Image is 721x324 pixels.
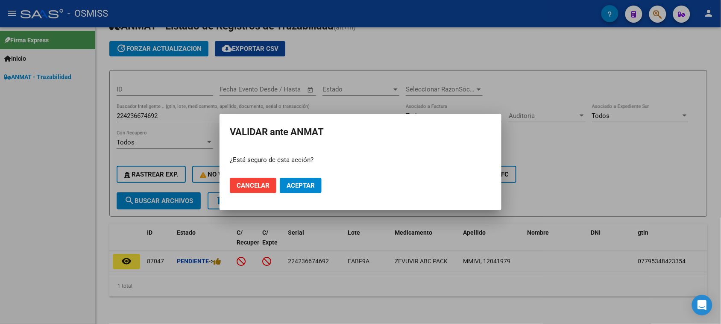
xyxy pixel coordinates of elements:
[280,178,322,193] button: Aceptar
[230,155,491,165] p: ¿Está seguro de esta acción?
[237,182,270,189] span: Cancelar
[230,124,491,140] h2: VALIDAR ante ANMAT
[692,295,712,315] div: Open Intercom Messenger
[287,182,315,189] span: Aceptar
[230,178,276,193] button: Cancelar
